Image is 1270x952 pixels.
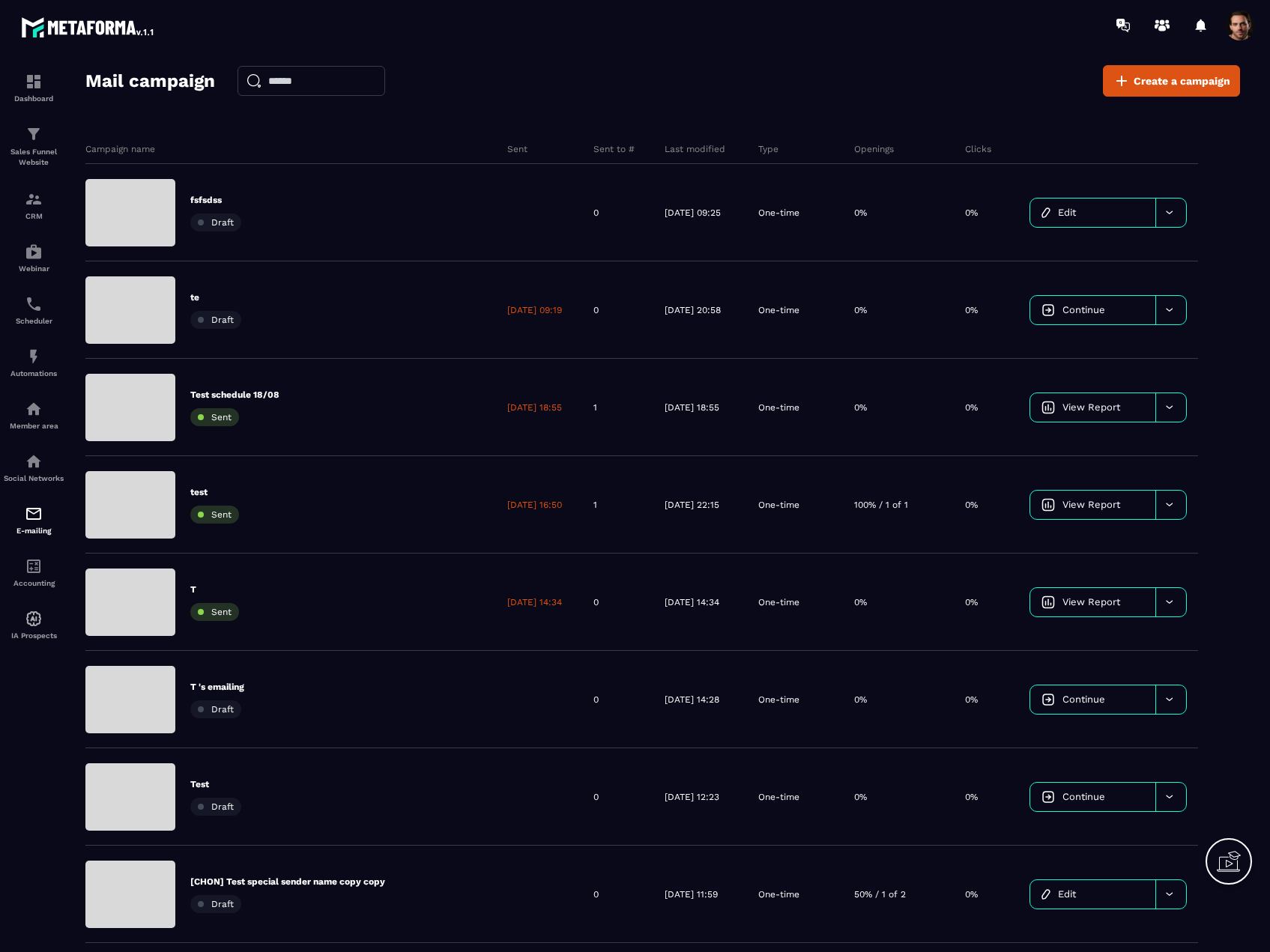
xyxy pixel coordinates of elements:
[758,304,799,316] p: One-time
[190,778,241,790] p: Test
[4,264,64,273] p: Webinar
[1062,596,1120,607] span: View Report
[4,94,64,103] p: Dashboard
[4,441,64,494] a: social-networksocial-networkSocial Networks
[758,694,799,706] p: One-time
[665,694,719,706] p: [DATE] 14:28
[4,369,64,378] p: Automations
[593,791,599,803] p: 0
[665,401,719,413] p: [DATE] 18:55
[25,125,43,143] img: formation
[190,291,241,303] p: te
[758,207,799,219] p: One-time
[4,114,64,179] a: formationformationSales Funnel Website
[25,505,43,523] img: email
[665,791,719,803] p: [DATE] 12:23
[593,207,599,219] p: 0
[593,694,599,706] p: 0
[25,295,43,313] img: scheduler
[4,631,64,640] p: IA Prospects
[507,143,527,155] p: Sent
[190,194,241,206] p: fsfsdss
[854,888,906,900] p: 50% / 1 of 2
[1041,303,1055,317] img: icon
[4,231,64,284] a: automationsautomationsWebinar
[25,243,43,261] img: automations
[1041,595,1055,609] img: icon
[190,681,244,693] p: T 's emailing
[1058,207,1076,218] span: Edit
[965,207,978,219] p: 0%
[4,212,64,220] p: CRM
[965,143,991,155] p: Clicks
[211,412,232,422] span: Sent
[1041,889,1050,900] img: icon
[1030,783,1155,811] a: Continue
[1062,791,1105,802] span: Continue
[1030,880,1155,909] a: Edit
[965,596,978,608] p: 0%
[4,179,64,231] a: formationformationCRM
[1062,499,1120,510] span: View Report
[211,704,234,715] span: Draft
[211,899,234,909] span: Draft
[507,304,562,316] p: [DATE] 09:19
[211,509,232,520] span: Sent
[854,596,867,608] p: 0%
[4,389,64,441] a: automationsautomationsMember area
[4,317,64,325] p: Scheduler
[1030,393,1155,422] a: View Report
[4,527,64,535] p: E-mailing
[593,499,597,511] p: 1
[1062,401,1120,413] span: View Report
[758,596,799,608] p: One-time
[665,143,725,155] p: Last modified
[4,546,64,598] a: accountantaccountantAccounting
[1062,304,1105,315] span: Continue
[1103,65,1240,97] a: Create a campaign
[25,190,43,208] img: formation
[4,61,64,114] a: formationformationDashboard
[1041,498,1055,512] img: icon
[854,304,867,316] p: 0%
[25,348,43,366] img: automations
[593,596,599,608] p: 0
[854,401,867,413] p: 0%
[1134,73,1230,88] span: Create a campaign
[25,73,43,91] img: formation
[4,336,64,389] a: automationsautomationsAutomations
[25,557,43,575] img: accountant
[665,596,719,608] p: [DATE] 14:34
[758,791,799,803] p: One-time
[758,888,799,900] p: One-time
[593,143,635,155] p: Sent to #
[665,888,718,900] p: [DATE] 11:59
[4,422,64,430] p: Member area
[1030,296,1155,324] a: Continue
[4,579,64,587] p: Accounting
[1041,207,1050,218] img: icon
[190,583,239,595] p: T
[965,499,978,511] p: 0%
[758,143,778,155] p: Type
[25,452,43,470] img: social-network
[965,694,978,706] p: 0%
[965,401,978,413] p: 0%
[85,143,155,155] p: Campaign name
[854,694,867,706] p: 0%
[4,147,64,168] p: Sales Funnel Website
[211,315,234,325] span: Draft
[4,494,64,546] a: emailemailE-mailing
[1030,685,1155,714] a: Continue
[211,217,234,228] span: Draft
[965,791,978,803] p: 0%
[4,284,64,336] a: schedulerschedulerScheduler
[665,207,721,219] p: [DATE] 09:25
[211,607,232,617] span: Sent
[1062,694,1105,705] span: Continue
[758,401,799,413] p: One-time
[965,888,978,900] p: 0%
[593,401,597,413] p: 1
[190,389,279,401] p: Test schedule 18/08
[665,304,721,316] p: [DATE] 20:58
